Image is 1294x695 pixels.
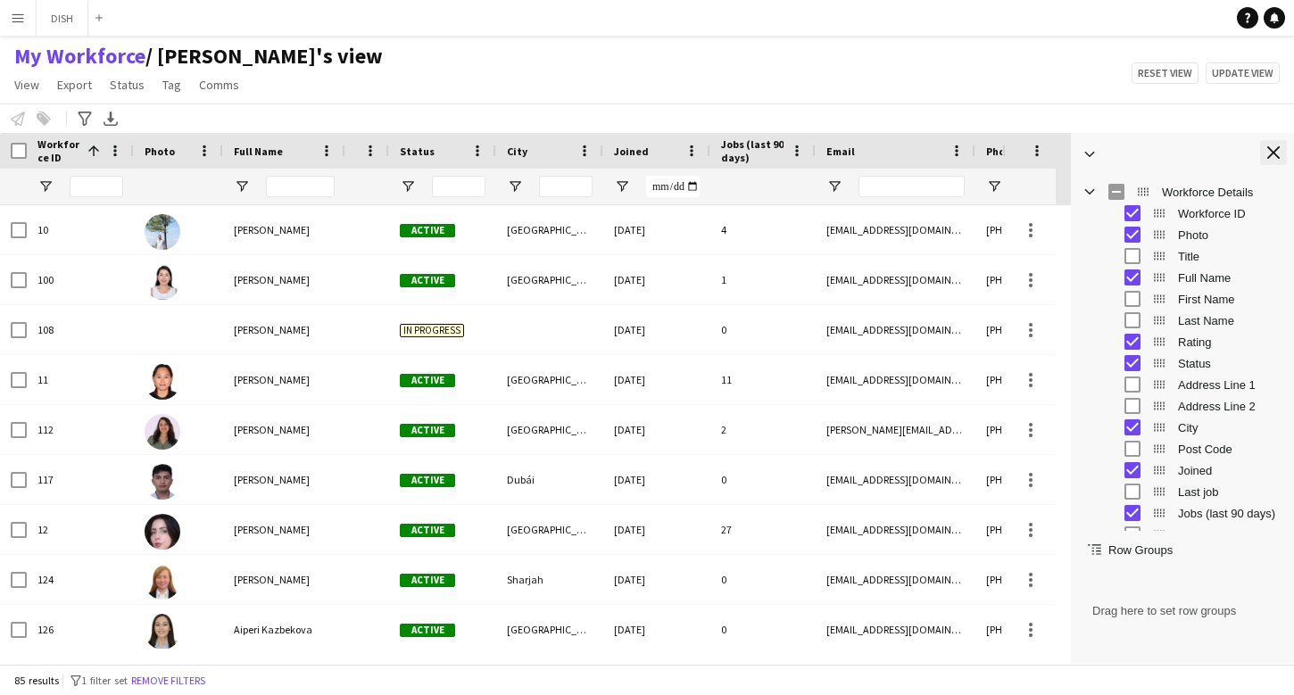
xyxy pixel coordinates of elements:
[234,145,283,158] span: Full Name
[816,355,975,404] div: [EMAIL_ADDRESS][DOMAIN_NAME]
[1071,203,1294,224] div: Workforce ID Column
[74,108,95,129] app-action-btn: Advanced filters
[128,671,209,691] button: Remove filters
[975,555,1204,604] div: [PHONE_NUMBER]
[710,205,816,254] div: 4
[1178,357,1283,370] span: Status
[646,176,700,197] input: Joined Filter Input
[603,255,710,304] div: [DATE]
[1071,288,1294,310] div: First Name Column
[145,614,180,649] img: Aiperi Kazbekova
[27,455,134,504] div: 117
[975,505,1204,554] div: [PHONE_NUMBER]
[816,255,975,304] div: [EMAIL_ADDRESS][DOMAIN_NAME]
[1178,464,1283,477] span: Joined
[496,205,603,254] div: [GEOGRAPHIC_DATA]
[14,43,145,70] a: My Workforce
[27,255,134,304] div: 100
[975,605,1204,654] div: [PHONE_NUMBER]
[710,455,816,504] div: 0
[234,423,310,436] span: [PERSON_NAME]
[37,1,88,36] button: DISH
[710,605,816,654] div: 0
[432,176,485,197] input: Status Filter Input
[1082,568,1283,653] span: Drag here to set row groups
[234,273,310,286] span: [PERSON_NAME]
[603,205,710,254] div: [DATE]
[1108,543,1173,557] span: Row Groups
[234,623,312,636] span: Aiperi Kazbekova
[1178,485,1283,499] span: Last job
[986,145,1017,158] span: Phone
[710,255,816,304] div: 1
[721,137,784,164] span: Jobs (last 90 days)
[145,414,180,450] img: Jennyfer Hernandez
[1178,421,1283,434] span: City
[103,73,152,96] a: Status
[37,137,80,164] span: Workforce ID
[1071,438,1294,459] div: Post Code Column
[1071,224,1294,245] div: Photo Column
[400,574,455,587] span: Active
[234,523,310,536] span: [PERSON_NAME]
[145,214,180,250] img: Kavishka Jayasundara
[859,176,965,197] input: Email Filter Input
[400,624,455,637] span: Active
[1162,186,1283,199] span: Workforce Details
[975,305,1204,354] div: [PHONE_NUMBER]
[816,605,975,654] div: [EMAIL_ADDRESS][DOMAIN_NAME]
[199,77,239,93] span: Comms
[1071,459,1294,481] div: Joined Column
[603,555,710,604] div: [DATE]
[27,305,134,354] div: 108
[507,178,523,194] button: Open Filter Menu
[145,364,180,400] img: Ache Toledo
[27,505,134,554] div: 12
[400,224,455,237] span: Active
[507,145,527,158] span: City
[614,145,649,158] span: Joined
[37,178,54,194] button: Open Filter Menu
[816,405,975,454] div: [PERSON_NAME][EMAIL_ADDRESS][DOMAIN_NAME]
[27,405,134,454] div: 112
[1071,502,1294,524] div: Jobs (last 90 days) Column
[145,514,180,550] img: Aziza Sabiri
[539,176,593,197] input: City Filter Input
[826,145,855,158] span: Email
[496,605,603,654] div: [GEOGRAPHIC_DATA]
[710,355,816,404] div: 11
[816,455,975,504] div: [EMAIL_ADDRESS][DOMAIN_NAME]
[400,524,455,537] span: Active
[100,108,121,129] app-action-btn: Export XLSX
[816,205,975,254] div: [EMAIL_ADDRESS][DOMAIN_NAME]
[1071,417,1294,438] div: City Column
[234,373,310,386] span: [PERSON_NAME]
[1178,314,1283,327] span: Last Name
[7,73,46,96] a: View
[145,145,175,158] span: Photo
[975,405,1204,454] div: [PHONE_NUMBER]
[14,77,39,93] span: View
[975,205,1204,254] div: [PHONE_NUMBER]
[1178,293,1283,306] span: First Name
[400,178,416,194] button: Open Filter Menu
[70,176,123,197] input: Workforce ID Filter Input
[400,274,455,287] span: Active
[1071,352,1294,374] div: Status Column
[816,555,975,604] div: [EMAIL_ADDRESS][DOMAIN_NAME]
[1178,378,1283,392] span: Address Line 1
[400,474,455,487] span: Active
[1071,524,1294,545] div: Last application date Column
[27,355,134,404] div: 11
[975,255,1204,304] div: [PHONE_NUMBER]
[1178,507,1283,520] span: Jobs (last 90 days)
[710,555,816,604] div: 0
[145,464,180,500] img: Cristian Calala
[145,43,383,70] span: john's view
[162,77,181,93] span: Tag
[400,145,435,158] span: Status
[1071,310,1294,331] div: Last Name Column
[1178,207,1283,220] span: Workforce ID
[145,564,180,600] img: Monalisa Alivio
[816,305,975,354] div: [EMAIL_ADDRESS][DOMAIN_NAME]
